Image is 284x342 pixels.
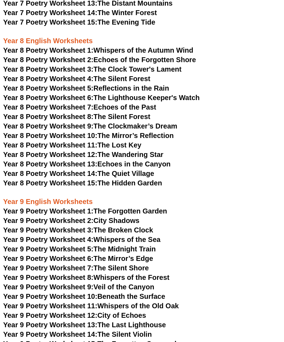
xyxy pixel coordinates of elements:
[3,170,154,177] a: Year 8 Poetry Worksheet 14:The Quiet Village
[3,321,166,329] a: Year 9 Poetry Worksheet 13:The Last Lighthouse
[3,245,156,253] a: Year 9 Poetry Worksheet 5:The Midnight Train
[3,113,94,120] span: Year 8 Poetry Worksheet 8:
[3,236,161,243] a: Year 9 Poetry Worksheet 4:Whispers of the Sea
[3,151,97,158] span: Year 8 Poetry Worksheet 12:
[3,292,165,300] a: Year 9 Poetry Worksheet 10:Beneath the Surface
[3,311,97,319] span: Year 9 Poetry Worksheet 12:
[3,264,149,272] a: Year 9 Poetry Worksheet 7:The Silent Shore
[3,274,169,281] a: Year 9 Poetry Worksheet 8:Whispers of the Forest
[3,103,156,111] a: Year 8 Poetry Worksheet 7:Echoes of the Past
[3,141,141,149] a: Year 8 Poetry Worksheet 11:The Lost Key
[3,132,174,139] a: Year 8 Poetry Worksheet 10:The Mirror’s Reflection
[3,292,97,300] span: Year 9 Poetry Worksheet 10:
[3,245,94,253] span: Year 9 Poetry Worksheet 5:
[3,188,280,206] h3: Year 9 English Worksheets
[3,302,97,310] span: Year 9 Poetry Worksheet 11:
[3,217,140,224] a: Year 9 Poetry Worksheet 2:City Shadows
[3,132,97,139] span: Year 8 Poetry Worksheet 10:
[3,122,177,130] a: Year 8 Poetry Worksheet 9:The Clockmaker’s Dream
[3,65,94,73] span: Year 8 Poetry Worksheet 3:
[3,94,94,101] span: Year 8 Poetry Worksheet 6:
[3,302,179,310] a: Year 9 Poetry Worksheet 11:Whispers of the Old Oak
[3,160,97,168] span: Year 8 Poetry Worksheet 13:
[3,160,171,168] a: Year 8 Poetry Worksheet 13:Echoes in the Canyon
[160,263,284,342] iframe: Chat Widget
[3,283,154,291] a: Year 9 Poetry Worksheet 9:Veil of the Canyon
[3,75,150,83] a: Year 8 Poetry Worksheet 4:The Silent Forest
[3,179,97,187] span: Year 8 Poetry Worksheet 15:
[3,84,169,92] a: Year 8 Poetry Worksheet 5:Reflections in the Rain
[3,321,97,329] span: Year 9 Poetry Worksheet 13:
[3,236,94,243] span: Year 9 Poetry Worksheet 4:
[3,330,152,338] a: Year 9 Poetry Worksheet 14:The Silent Violin
[3,207,167,215] a: Year 9 Poetry Worksheet 1:The Forgotten Garden
[3,330,97,338] span: Year 9 Poetry Worksheet 14:
[3,56,196,64] a: Year 8 Poetry Worksheet 2:Echoes of the Forgotten Shore
[3,75,94,83] span: Year 8 Poetry Worksheet 4:
[3,122,94,130] span: Year 8 Poetry Worksheet 9:
[3,9,97,17] span: Year 7 Poetry Worksheet 14:
[3,226,153,234] a: Year 9 Poetry Worksheet 3:The Broken Clock
[3,311,146,319] a: Year 9 Poetry Worksheet 12:City of Echoes
[3,9,157,17] a: Year 7 Poetry Worksheet 14:The Winter Forest
[3,170,97,177] span: Year 8 Poetry Worksheet 14:
[3,113,150,120] a: Year 8 Poetry Worksheet 8:The Silent Forest
[3,56,94,64] span: Year 8 Poetry Worksheet 2:
[3,46,193,54] a: Year 8 Poetry Worksheet 1:Whispers of the Autumn Wind
[3,264,94,272] span: Year 9 Poetry Worksheet 7:
[3,103,94,111] span: Year 8 Poetry Worksheet 7:
[3,18,155,26] a: Year 7 Poetry Worksheet 15:The Evening Tide
[3,94,200,101] a: Year 8 Poetry Worksheet 6:The Lighthouse Keeper's Watch
[3,151,163,158] a: Year 8 Poetry Worksheet 12:The Wandering Star
[3,226,94,234] span: Year 9 Poetry Worksheet 3:
[3,217,94,224] span: Year 9 Poetry Worksheet 2:
[3,274,94,281] span: Year 9 Poetry Worksheet 8:
[3,255,94,262] span: Year 9 Poetry Worksheet 6:
[3,65,182,73] a: Year 8 Poetry Worksheet 3:The Clock Tower's Lament
[3,207,94,215] span: Year 9 Poetry Worksheet 1:
[3,27,280,45] h3: Year 8 English Worksheets
[3,84,94,92] span: Year 8 Poetry Worksheet 5:
[3,255,153,262] a: Year 9 Poetry Worksheet 6:The Mirror’s Edge
[3,141,97,149] span: Year 8 Poetry Worksheet 11:
[3,46,94,54] span: Year 8 Poetry Worksheet 1:
[3,283,94,291] span: Year 9 Poetry Worksheet 9:
[3,18,97,26] span: Year 7 Poetry Worksheet 15:
[3,179,162,187] a: Year 8 Poetry Worksheet 15:The Hidden Garden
